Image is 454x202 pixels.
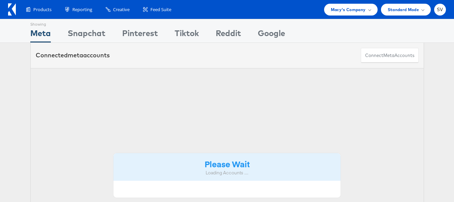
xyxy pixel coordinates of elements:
[388,6,419,13] span: Standard Mode
[68,51,83,59] span: meta
[150,6,171,13] span: Feed Suite
[216,27,241,42] div: Reddit
[36,51,110,60] div: Connected accounts
[122,27,158,42] div: Pinterest
[113,6,130,13] span: Creative
[205,158,250,169] strong: Please Wait
[118,170,336,176] div: Loading Accounts ....
[72,6,92,13] span: Reporting
[30,27,51,42] div: Meta
[68,27,105,42] div: Snapchat
[437,7,443,12] span: SV
[361,48,419,63] button: ConnectmetaAccounts
[258,27,285,42] div: Google
[331,6,366,13] span: Macy's Company
[383,52,394,59] span: meta
[175,27,199,42] div: Tiktok
[30,19,51,27] div: Showing
[33,6,51,13] span: Products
